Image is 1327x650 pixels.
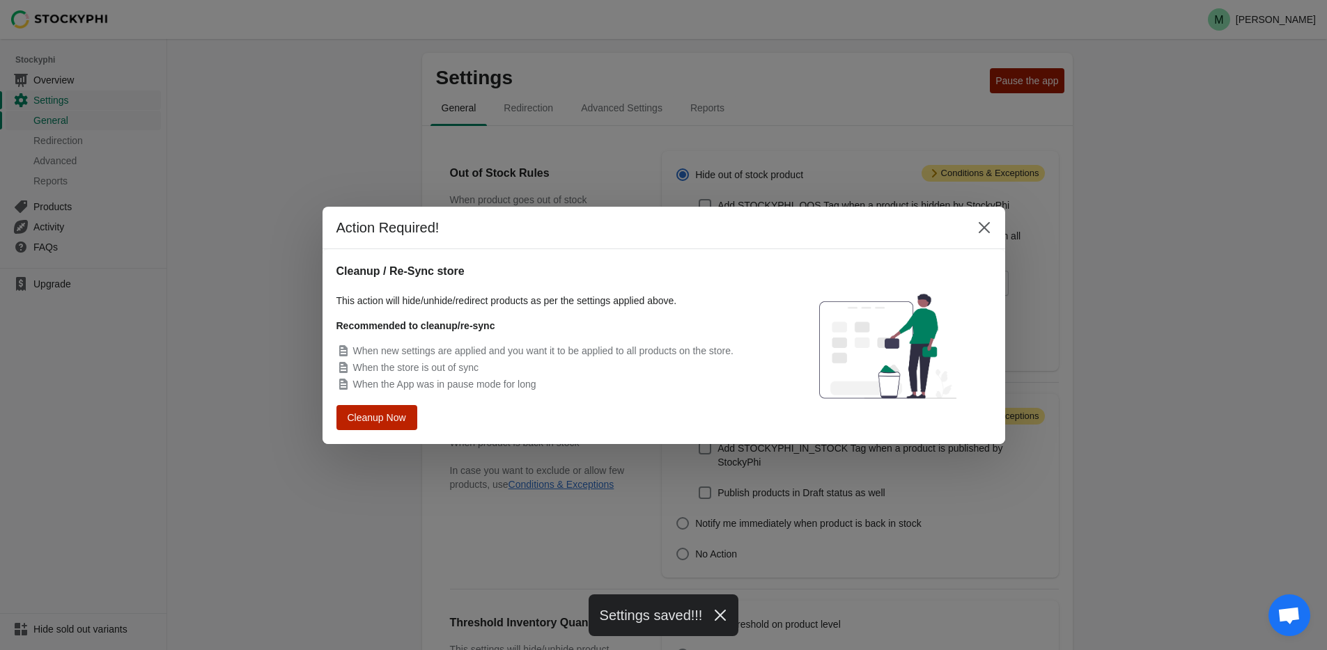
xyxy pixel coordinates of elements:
span: When the store is out of sync [353,362,479,373]
button: Close [972,215,997,240]
h2: Cleanup / Re-Sync store [336,263,770,280]
a: Open chat [1268,594,1310,636]
h2: Action Required! [336,218,958,237]
p: This action will hide/unhide/redirect products as per the settings applied above. [336,294,770,308]
span: When new settings are applied and you want it to be applied to all products on the store. [353,345,734,356]
strong: Recommended to cleanup/re-sync [336,320,495,331]
span: When the App was in pause mode for long [353,379,536,390]
div: Settings saved!!! [589,594,739,636]
span: Cleanup Now [350,412,403,422]
button: Cleanup Now [340,406,412,428]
